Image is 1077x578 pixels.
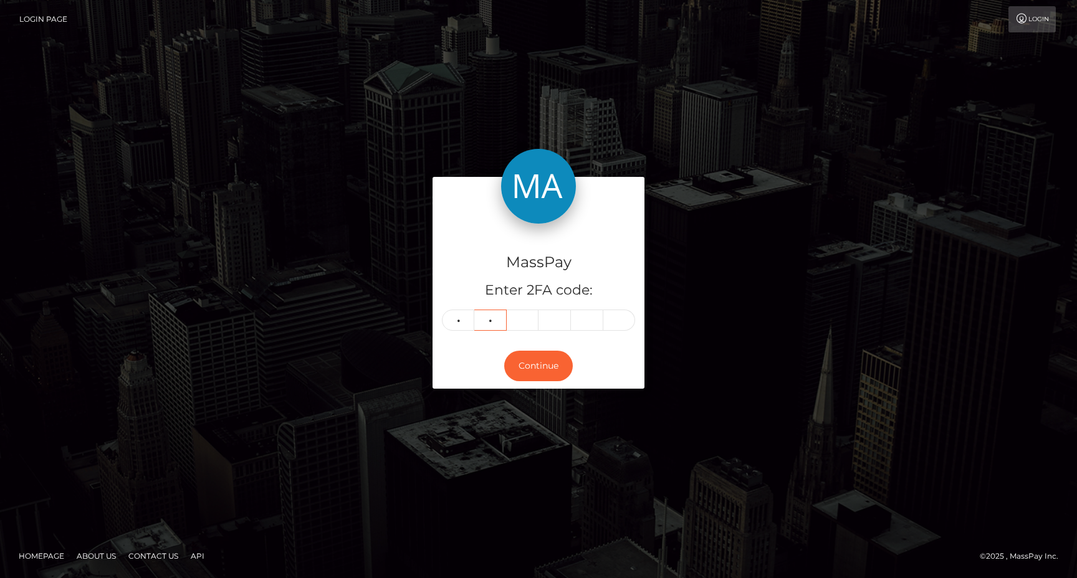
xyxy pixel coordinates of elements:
[1008,6,1056,32] a: Login
[980,549,1068,563] div: © 2025 , MassPay Inc.
[442,252,635,273] h4: MassPay
[14,546,69,566] a: Homepage
[501,149,576,224] img: MassPay
[123,546,183,566] a: Contact Us
[19,6,67,32] a: Login Page
[504,351,573,381] button: Continue
[72,546,121,566] a: About Us
[442,281,635,300] h5: Enter 2FA code:
[186,546,209,566] a: API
